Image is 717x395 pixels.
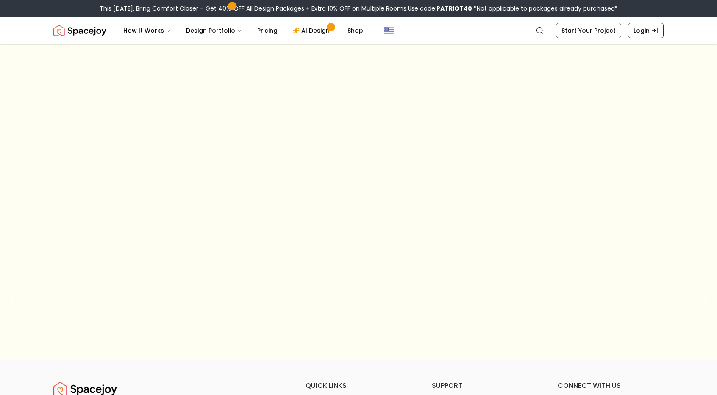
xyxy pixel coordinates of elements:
[53,17,664,44] nav: Global
[179,22,249,39] button: Design Portfolio
[384,25,394,36] img: United States
[53,22,106,39] img: Spacejoy Logo
[117,22,370,39] nav: Main
[286,22,339,39] a: AI Design
[432,381,538,391] h6: support
[117,22,178,39] button: How It Works
[556,23,621,38] a: Start Your Project
[53,22,106,39] a: Spacejoy
[628,23,664,38] a: Login
[100,4,618,13] div: This [DATE], Bring Comfort Closer – Get 40% OFF All Design Packages + Extra 10% OFF on Multiple R...
[341,22,370,39] a: Shop
[306,381,411,391] h6: quick links
[436,4,472,13] b: PATRIOT40
[558,381,664,391] h6: connect with us
[472,4,618,13] span: *Not applicable to packages already purchased*
[250,22,284,39] a: Pricing
[408,4,472,13] span: Use code:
